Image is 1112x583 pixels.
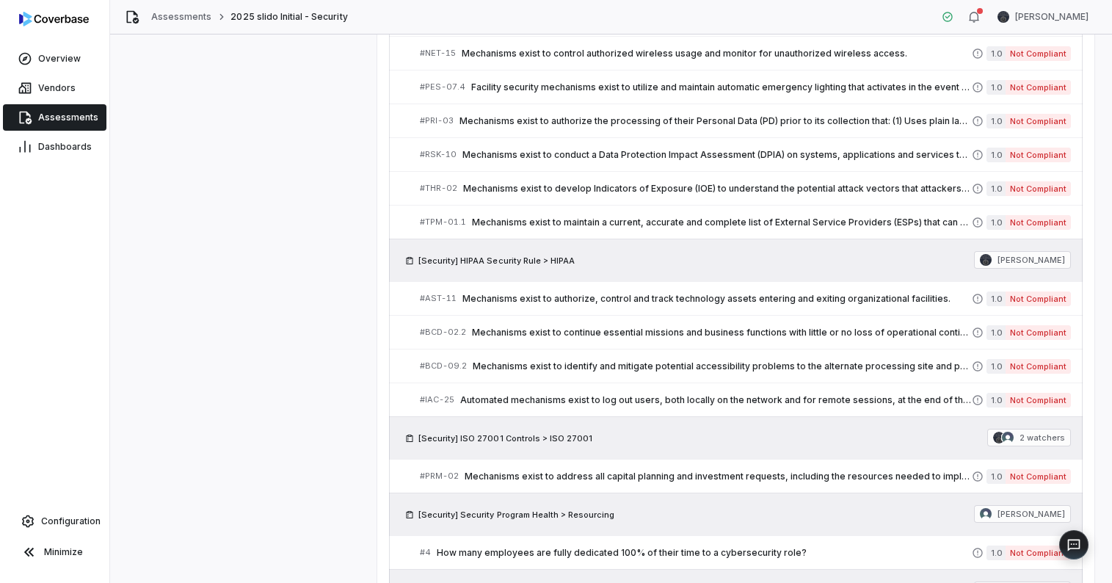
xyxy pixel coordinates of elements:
span: Mechanisms exist to control authorized wireless usage and monitor for unauthorized wireless access. [462,48,972,59]
a: Assessments [3,104,106,131]
span: # PRI-03 [420,115,454,126]
span: Mechanisms exist to identify and mitigate potential accessibility problems to the alternate proce... [473,361,972,372]
span: # RSK-10 [420,149,457,160]
a: #RSK-10Mechanisms exist to conduct a Data Protection Impact Assessment (DPIA) on systems, applica... [420,138,1071,171]
span: 1.0 [986,148,1006,162]
span: Mechanisms exist to develop Indicators of Exposure (IOE) to understand the potential attack vecto... [463,183,972,195]
span: Not Compliant [1006,325,1071,340]
a: #IAC-25Automated mechanisms exist to log out users, both locally on the network and for remote se... [420,383,1071,416]
span: 1.0 [986,114,1006,128]
span: 1.0 [986,393,1006,408]
span: # PRM-02 [420,471,459,482]
span: Mechanisms exist to address all capital planning and investment requests, including the resources... [465,471,972,482]
span: # THR-02 [420,183,457,194]
span: Not Compliant [1006,80,1071,95]
span: [Security] ISO 27001 Controls > ISO 27001 [418,432,592,444]
span: # BCD-02.2 [420,327,466,338]
span: Overview [38,53,81,65]
a: #BCD-09.2Mechanisms exist to identify and mitigate potential accessibility problems to the altern... [420,350,1071,383]
span: Facility security mechanisms exist to utilize and maintain automatic emergency lighting that acti... [471,82,972,93]
a: #PES-07.4Facility security mechanisms exist to utilize and maintain automatic emergency lighting ... [420,70,1071,104]
span: 2025 slido Initial - Security [230,11,347,23]
img: Steve Mancini avatar [993,432,1005,443]
img: Steve Mancini avatar [997,11,1009,23]
a: Configuration [6,508,103,535]
span: Not Compliant [1006,291,1071,306]
a: #AST-11Mechanisms exist to authorize, control and track technology assets entering and exiting or... [420,282,1071,315]
a: Assessments [151,11,211,23]
span: Mechanisms exist to maintain a current, accurate and complete list of External Service Providers ... [472,217,972,228]
span: [Security] HIPAA Security Rule > HIPAA [418,255,575,267]
span: Not Compliant [1006,546,1071,560]
span: Not Compliant [1006,393,1071,408]
span: 1.0 [986,469,1006,484]
span: Mechanisms exist to authorize the processing of their Personal Data (PD) prior to its collection ... [459,115,972,127]
span: Mechanisms exist to continue essential missions and business functions with little or no loss of ... [472,327,972,338]
span: # 4 [420,547,431,558]
span: [PERSON_NAME] [1015,11,1089,23]
span: 1.0 [986,291,1006,306]
img: Steve Mancini avatar [980,254,992,266]
span: 1.0 [986,46,1006,61]
span: Not Compliant [1006,114,1071,128]
span: Dashboards [38,141,92,153]
a: Dashboards [3,134,106,160]
span: # TPM-01.1 [420,217,466,228]
span: Assessments [38,112,98,123]
span: [PERSON_NAME] [997,508,1065,520]
button: Minimize [6,537,103,567]
a: #PRI-03Mechanisms exist to authorize the processing of their Personal Data (PD) prior to its coll... [420,104,1071,137]
span: How many employees are fully dedicated 100% of their time to a cybersecurity role? [437,547,972,559]
a: #4How many employees are fully dedicated 100% of their time to a cybersecurity role?1.0Not Compliant [420,536,1071,569]
span: # IAC-25 [420,394,454,405]
img: Justin Trimachi avatar [1002,432,1014,443]
span: 1.0 [986,80,1006,95]
span: # AST-11 [420,293,457,304]
span: 1.0 [986,359,1006,374]
a: #NET-15Mechanisms exist to control authorized wireless usage and monitor for unauthorized wireles... [420,37,1071,70]
span: [Security] Security Program Health > Resourcing [418,509,614,521]
span: # PES-07.4 [420,82,465,93]
a: #BCD-02.2Mechanisms exist to continue essential missions and business functions with little or no... [420,316,1071,349]
span: Not Compliant [1006,359,1071,374]
span: # BCD-09.2 [420,361,467,372]
img: Justin Trimachi avatar [980,508,992,520]
span: Mechanisms exist to conduct a Data Protection Impact Assessment (DPIA) on systems, applications a... [462,149,972,161]
span: 1.0 [986,325,1006,340]
button: Steve Mancini avatar[PERSON_NAME] [989,6,1097,28]
span: Configuration [41,515,101,527]
span: Vendors [38,82,76,94]
span: Mechanisms exist to authorize, control and track technology assets entering and exiting organizat... [462,293,972,305]
span: Not Compliant [1006,46,1071,61]
a: Vendors [3,75,106,101]
span: [PERSON_NAME] [997,254,1065,266]
a: #THR-02Mechanisms exist to develop Indicators of Exposure (IOE) to understand the potential attac... [420,172,1071,205]
span: Not Compliant [1006,148,1071,162]
a: #TPM-01.1Mechanisms exist to maintain a current, accurate and complete list of External Service P... [420,206,1071,239]
span: 1.0 [986,215,1006,230]
span: Not Compliant [1006,181,1071,196]
span: Minimize [44,546,83,558]
span: 2 watchers [1020,432,1065,443]
span: 1.0 [986,181,1006,196]
a: #PRM-02Mechanisms exist to address all capital planning and investment requests, including the re... [420,460,1071,493]
span: Not Compliant [1006,215,1071,230]
img: Coverbase logo [19,12,89,26]
span: Not Compliant [1006,469,1071,484]
span: 1.0 [986,546,1006,560]
span: Automated mechanisms exist to log out users, both locally on the network and for remote sessions,... [460,394,972,406]
a: Overview [3,46,106,72]
span: # NET-15 [420,48,456,59]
